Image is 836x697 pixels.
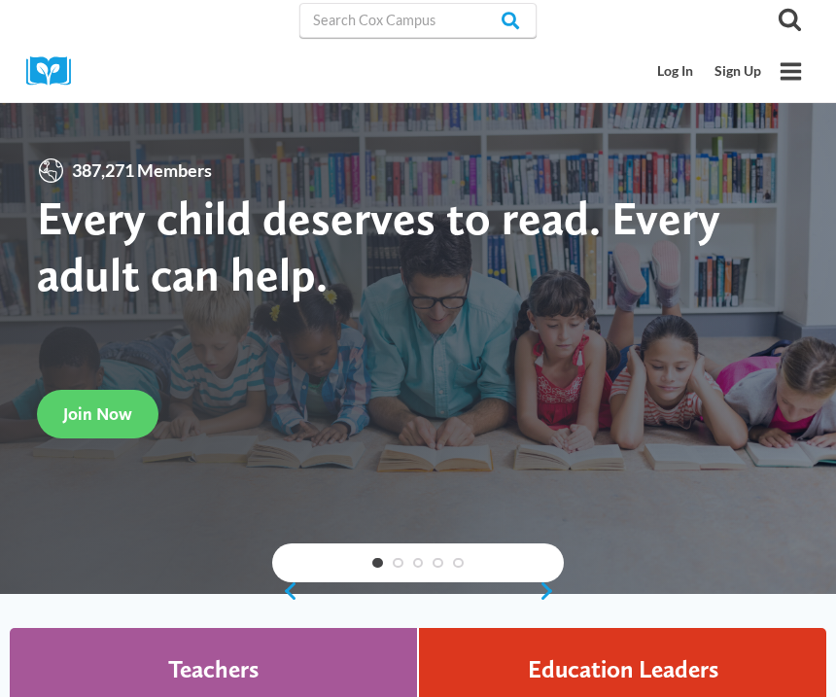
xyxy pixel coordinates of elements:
a: 5 [453,558,464,569]
a: 3 [413,558,424,569]
span: Join Now [63,403,132,424]
a: 2 [393,558,403,569]
a: 1 [372,558,383,569]
button: Open menu [772,52,810,90]
a: previous [272,580,298,602]
h4: Education Leaders [528,654,718,683]
a: Sign Up [704,53,772,89]
strong: Every child deserves to read. Every adult can help. [37,190,720,301]
a: 4 [433,558,443,569]
a: Log In [647,53,705,89]
input: Search Cox Campus [299,3,537,38]
a: Join Now [37,390,158,437]
div: content slider buttons [272,572,564,610]
img: Cox Campus [26,56,85,87]
h4: Teachers [168,654,259,683]
a: next [538,580,564,602]
span: 387,271 Members [65,157,219,185]
nav: Secondary Mobile Navigation [647,53,772,89]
